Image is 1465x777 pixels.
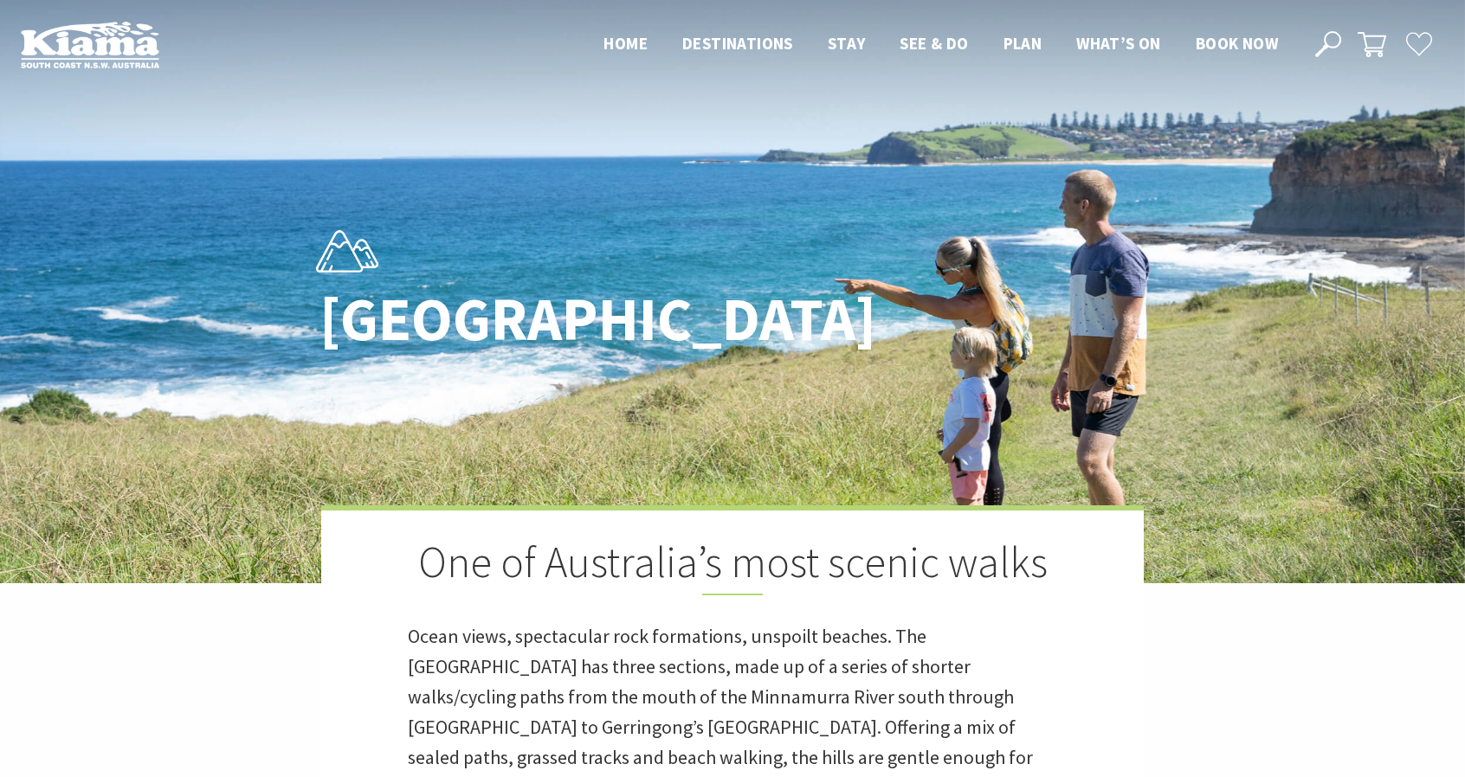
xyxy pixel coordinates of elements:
span: Home [603,33,648,54]
span: Destinations [682,33,793,54]
span: Book now [1196,33,1278,54]
span: Stay [828,33,866,54]
span: What’s On [1076,33,1161,54]
nav: Main Menu [586,30,1295,59]
h1: [GEOGRAPHIC_DATA] [319,286,809,352]
span: Plan [1004,33,1042,54]
img: Kiama Logo [21,21,159,68]
span: See & Do [900,33,968,54]
h2: One of Australia’s most scenic walks [408,536,1057,595]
